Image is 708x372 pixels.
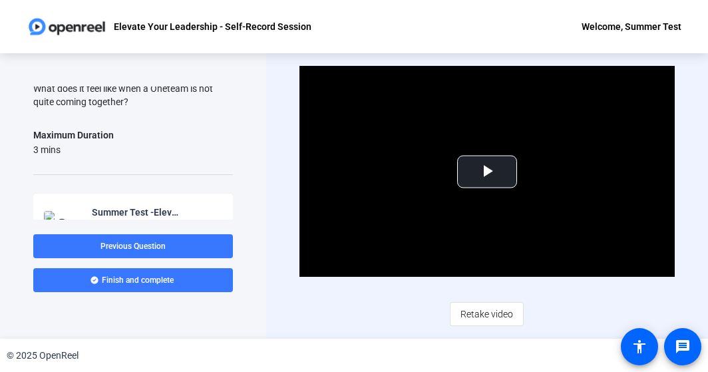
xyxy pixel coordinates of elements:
[198,216,214,232] mat-icon: more_horiz
[44,211,83,238] img: thumb-nail
[631,339,647,355] mat-icon: accessibility
[33,127,114,143] div: Maximum Duration
[33,143,114,156] div: 3 mins
[33,234,233,258] button: Previous Question
[92,204,181,220] div: Summer Test -Elevate your Leadership - OneTeam-Elevate Your Leadership - Self-Record Session-1757...
[33,82,233,108] div: What does it feel like when a Oneteam is not quite coming together?
[102,275,174,285] span: Finish and complete
[675,339,691,355] mat-icon: message
[114,19,311,35] p: Elevate Your Leadership - Self-Record Session
[582,19,681,35] div: Welcome, Summer Test
[100,242,166,251] span: Previous Question
[457,155,517,188] button: Play Video
[460,301,513,327] span: Retake video
[7,349,79,363] div: © 2025 OpenReel
[450,302,524,326] button: Retake video
[299,66,675,277] div: Video Player
[33,268,233,292] button: Finish and complete
[55,218,71,231] mat-icon: play_circle_outline
[27,13,107,40] img: OpenReel logo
